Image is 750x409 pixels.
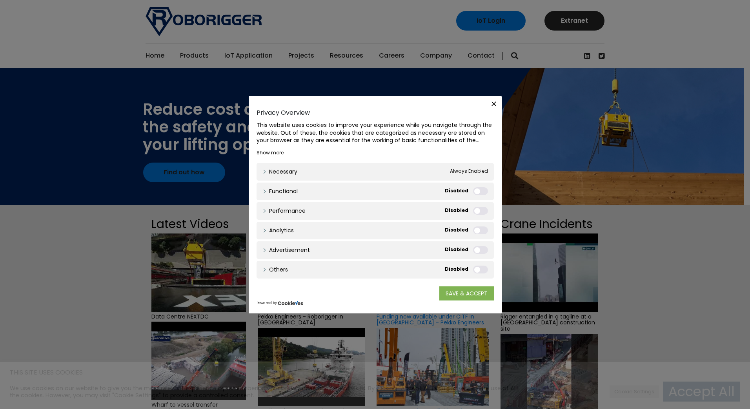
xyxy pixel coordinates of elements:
[262,246,310,254] a: Advertisement
[278,300,303,305] img: CookieYes Logo
[257,300,494,306] div: Powered by
[262,265,288,273] a: Others
[262,167,297,176] a: Necessary
[257,121,494,145] div: This website uses cookies to improve your experience while you navigate through the website. Out ...
[257,149,284,156] a: Show more
[257,107,494,118] h4: Privacy Overview
[262,187,298,195] a: Functional
[450,167,488,176] span: Always Enabled
[439,286,494,300] a: SAVE & ACCEPT
[262,206,306,215] a: Performance
[262,226,294,234] a: Analytics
